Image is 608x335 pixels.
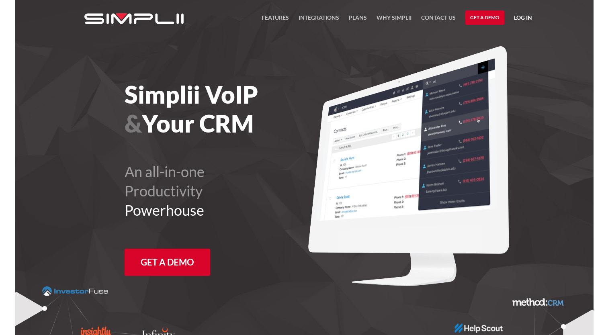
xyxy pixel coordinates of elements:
a: Log in [514,13,532,25]
img: Simplii [84,13,184,24]
a: Plans [349,13,367,27]
a: Contact US [421,13,456,27]
a: Why Simplii [377,13,411,27]
h2: An all-in-one Productivity [125,162,348,220]
h1: Simplii VoIP Your CRM [125,80,348,138]
a: Get a Demo [465,10,504,25]
a: Get a Demo [125,249,210,276]
span: & [125,109,142,138]
span: Powerhouse [125,201,204,219]
a: Integrations [299,13,339,27]
a: FEATURES [262,13,289,27]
